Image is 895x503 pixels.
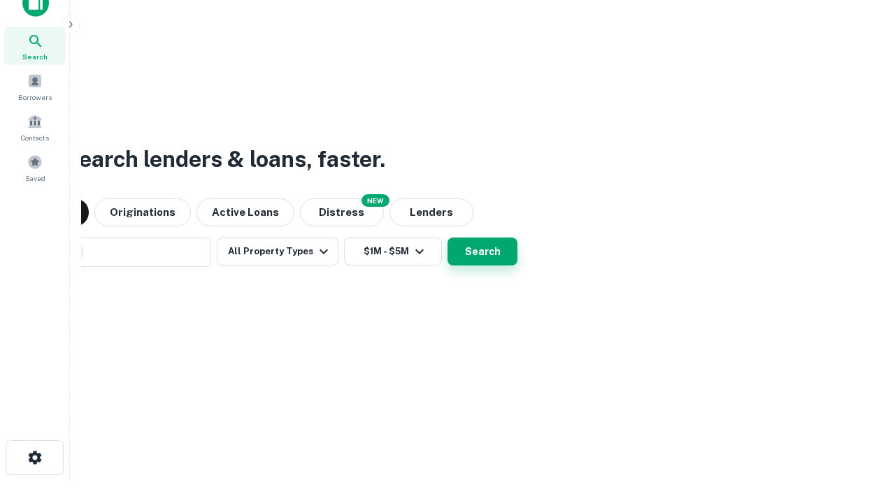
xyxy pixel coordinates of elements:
button: $1M - $5M [344,238,442,265]
button: Active Loans [196,198,294,226]
div: NEW [361,194,389,207]
span: Search [22,51,48,62]
a: Search [4,27,66,65]
span: Contacts [21,132,49,143]
span: Borrowers [18,92,52,103]
h3: Search lenders & loans, faster. [64,143,385,176]
iframe: Chat Widget [825,391,895,458]
button: Originations [94,198,191,226]
button: Search [447,238,517,265]
span: Saved [25,173,45,184]
a: Contacts [4,108,66,146]
button: All Property Types [217,238,338,265]
button: Lenders [389,198,473,226]
a: Borrowers [4,68,66,105]
button: Search distressed loans with lien and other non-mortgage details. [300,198,384,226]
a: Saved [4,149,66,187]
